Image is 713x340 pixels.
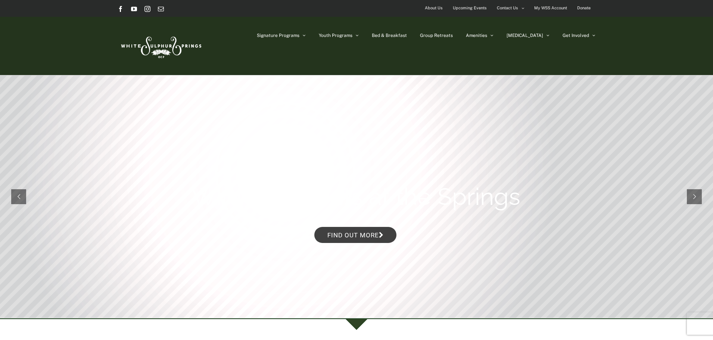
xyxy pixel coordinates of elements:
span: Group Retreats [420,33,453,38]
span: Get Involved [563,33,589,38]
span: Youth Programs [319,33,352,38]
span: Upcoming Events [453,3,487,13]
a: Bed & Breakfast [372,17,407,54]
img: White Sulphur Springs Logo [118,28,203,63]
span: About Us [425,3,443,13]
nav: Main Menu [257,17,595,54]
rs-layer: Winter Retreats at the Springs [192,182,520,212]
a: Get Involved [563,17,595,54]
span: Bed & Breakfast [372,33,407,38]
span: Amenities [466,33,487,38]
a: Amenities [466,17,494,54]
a: Group Retreats [420,17,453,54]
a: Signature Programs [257,17,306,54]
span: [MEDICAL_DATA] [507,33,543,38]
span: My WSS Account [534,3,567,13]
a: Youth Programs [319,17,359,54]
a: [MEDICAL_DATA] [507,17,549,54]
span: Donate [577,3,591,13]
span: Contact Us [497,3,518,13]
span: Signature Programs [257,33,299,38]
a: Find out more [314,227,396,243]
